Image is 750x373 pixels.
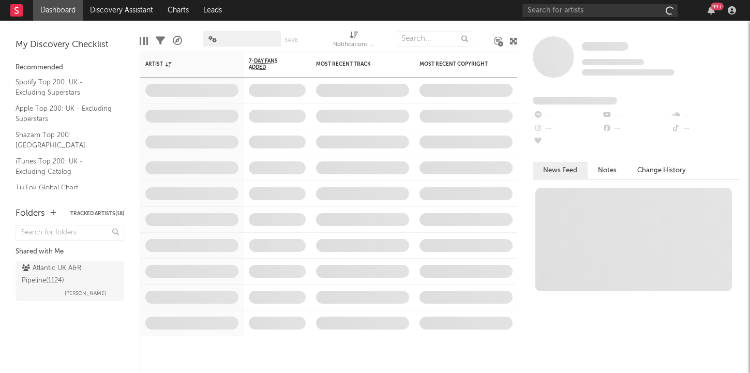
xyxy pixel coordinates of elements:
[582,42,628,51] span: Some Artist
[16,182,114,193] a: TikTok Global Chart
[533,136,602,149] div: --
[533,162,588,179] button: News Feed
[333,26,374,56] div: Notifications (Artist)
[22,262,115,287] div: Atlantic UK A&R Pipeline ( 1124 )
[419,61,497,67] div: Most Recent Copyright
[533,122,602,136] div: --
[582,41,628,52] a: Some Artist
[588,162,627,179] button: Notes
[602,109,670,122] div: --
[16,77,114,98] a: Spotify Top 200: UK - Excluding Superstars
[671,122,740,136] div: --
[708,6,715,14] button: 99+
[16,39,124,51] div: My Discovery Checklist
[284,37,298,43] button: Save
[140,26,148,56] div: Edit Columns
[16,62,124,74] div: Recommended
[396,31,473,47] input: Search...
[671,109,740,122] div: --
[582,59,644,65] span: Tracking Since: [DATE]
[711,3,724,10] div: 99 +
[145,61,223,67] div: Artist
[16,226,124,241] input: Search for folders...
[602,122,670,136] div: --
[156,26,165,56] div: Filters
[173,26,182,56] div: A&R Pipeline
[70,211,124,216] button: Tracked Artists(18)
[522,4,678,17] input: Search for artists
[16,207,45,220] div: Folders
[16,103,114,124] a: Apple Top 200: UK - Excluding Superstars
[316,61,394,67] div: Most Recent Track
[582,69,674,76] span: 0 fans last week
[249,58,290,70] span: 7-Day Fans Added
[333,39,374,51] div: Notifications (Artist)
[533,109,602,122] div: --
[16,246,124,258] div: Shared with Me
[16,129,114,151] a: Shazam Top 200: [GEOGRAPHIC_DATA]
[533,97,617,105] span: Fans Added by Platform
[65,287,106,300] span: [PERSON_NAME]
[16,156,114,177] a: iTunes Top 200: UK - Excluding Catalog
[16,261,124,301] a: Atlantic UK A&R Pipeline(1124)[PERSON_NAME]
[627,162,696,179] button: Change History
